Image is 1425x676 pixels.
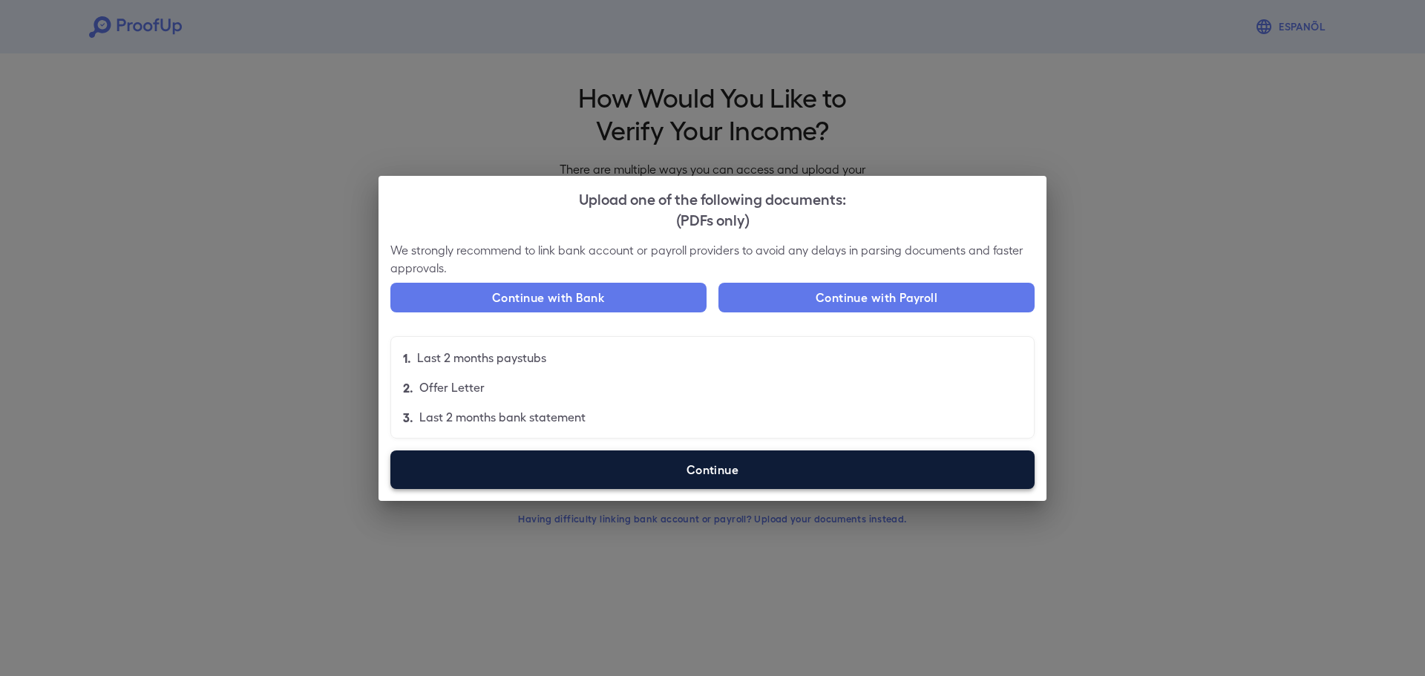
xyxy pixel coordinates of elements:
p: Offer Letter [419,378,485,396]
div: (PDFs only) [390,209,1035,229]
p: Last 2 months paystubs [417,349,546,367]
p: We strongly recommend to link bank account or payroll providers to avoid any delays in parsing do... [390,241,1035,277]
p: 1. [403,349,411,367]
p: 2. [403,378,413,396]
h2: Upload one of the following documents: [379,176,1046,241]
label: Continue [390,450,1035,489]
p: Last 2 months bank statement [419,408,586,426]
button: Continue with Payroll [718,283,1035,312]
p: 3. [403,408,413,426]
button: Continue with Bank [390,283,707,312]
